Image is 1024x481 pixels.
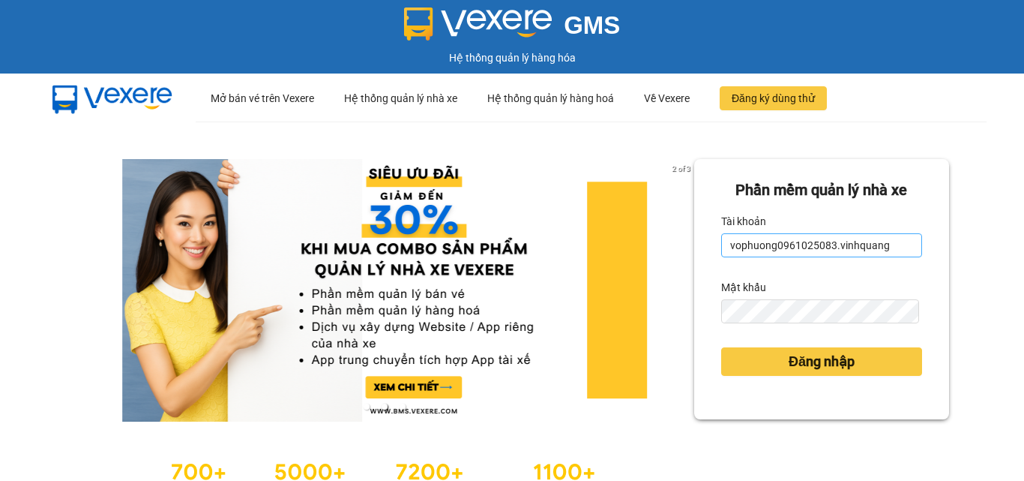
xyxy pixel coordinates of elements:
[364,404,370,410] li: slide item 1
[721,275,766,299] label: Mật khẩu
[404,23,621,35] a: GMS
[211,74,314,122] div: Mở bán vé trên Vexere
[644,74,690,122] div: Về Vexere
[37,74,187,123] img: mbUUG5Q.png
[668,159,694,179] p: 2 of 3
[382,404,388,410] li: slide item 2
[721,209,766,233] label: Tài khoản
[75,159,96,422] button: previous slide / item
[673,159,694,422] button: next slide / item
[721,179,922,202] div: Phần mềm quản lý nhà xe
[720,86,827,110] button: Đăng ký dùng thử
[721,299,919,323] input: Mật khẩu
[4,50,1020,66] div: Hệ thống quản lý hàng hóa
[404,8,552,41] img: logo 2
[721,347,922,376] button: Đăng nhập
[564,11,620,39] span: GMS
[344,74,457,122] div: Hệ thống quản lý nhà xe
[487,74,614,122] div: Hệ thống quản lý hàng hoá
[789,351,855,372] span: Đăng nhập
[400,404,406,410] li: slide item 3
[732,90,815,107] span: Đăng ký dùng thử
[721,233,922,257] input: Tài khoản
